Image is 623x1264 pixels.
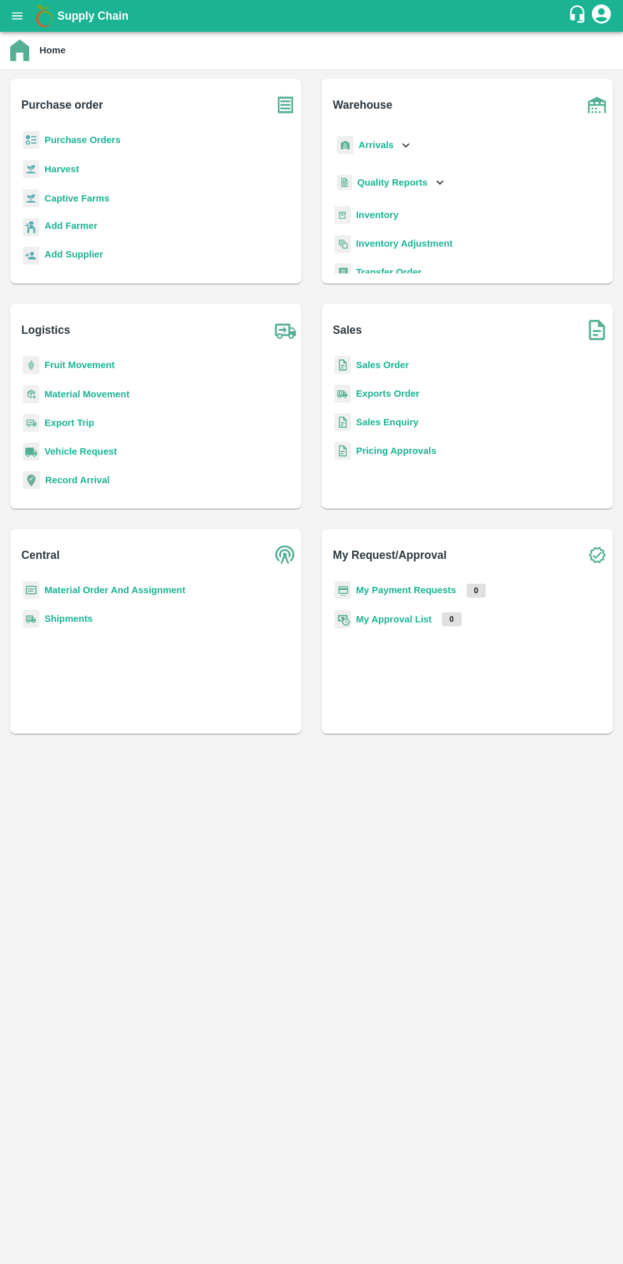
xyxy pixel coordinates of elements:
button: open drawer [3,1,32,31]
a: Add Supplier [44,247,103,264]
img: supplier [23,247,39,265]
img: vehicle [23,443,39,461]
img: fruit [23,356,39,374]
img: harvest [23,189,39,208]
img: shipments [23,610,39,628]
div: Quality Reports [334,170,447,196]
a: Inventory Adjustment [356,238,453,249]
img: reciept [23,131,39,149]
b: Home [39,45,65,55]
img: material [23,385,39,404]
a: Inventory [356,210,399,220]
img: delivery [23,414,39,432]
a: Fruit Movement [44,360,115,370]
a: Sales Enquiry [356,417,418,427]
p: 0 [442,612,462,626]
a: Sales Order [356,360,409,370]
a: Exports Order [356,388,420,399]
a: Add Farmer [44,219,97,236]
a: Export Trip [44,418,94,428]
a: Pricing Approvals [356,446,436,456]
b: Sales [333,321,362,339]
img: whArrival [337,136,353,155]
img: inventory [334,235,351,253]
img: home [10,39,29,61]
img: sales [334,356,351,374]
a: Captive Farms [44,193,109,203]
b: Warehouse [333,96,393,114]
b: Central [22,546,60,564]
img: sales [334,413,351,432]
img: check [581,539,613,571]
img: purchase [270,89,301,121]
img: approval [334,610,351,629]
div: Arrivals [334,131,413,160]
a: Material Order And Assignment [44,585,186,595]
img: central [270,539,301,571]
img: shipments [334,385,351,403]
img: whInventory [334,206,351,224]
a: Shipments [44,614,93,624]
b: Arrivals [359,140,394,150]
img: recordArrival [23,471,40,489]
a: Transfer Order [356,267,421,277]
img: centralMaterial [23,581,39,600]
a: Supply Chain [57,7,568,25]
img: truck [270,314,301,346]
img: logo [32,3,57,29]
img: warehouse [581,89,613,121]
b: Purchase order [22,96,103,114]
a: Material Movement [44,389,130,399]
img: payment [334,581,351,600]
img: whTransfer [334,263,351,282]
b: Logistics [22,321,71,339]
b: Quality Reports [357,177,428,188]
img: farmer [23,218,39,237]
a: Harvest [44,164,79,174]
a: My Approval List [356,614,432,624]
a: Vehicle Request [44,446,117,457]
div: customer-support [568,4,590,27]
p: 0 [467,584,486,598]
div: account of current user [590,3,613,29]
b: My Request/Approval [333,546,447,564]
a: My Payment Requests [356,585,456,595]
b: Supply Chain [57,10,128,22]
img: soSales [581,314,613,346]
a: Record Arrival [45,475,110,485]
img: sales [334,442,351,460]
img: qualityReport [337,175,352,191]
b: Add Farmer [44,221,97,231]
a: Purchase Orders [44,135,121,145]
img: harvest [23,160,39,179]
b: Add Supplier [44,249,103,259]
